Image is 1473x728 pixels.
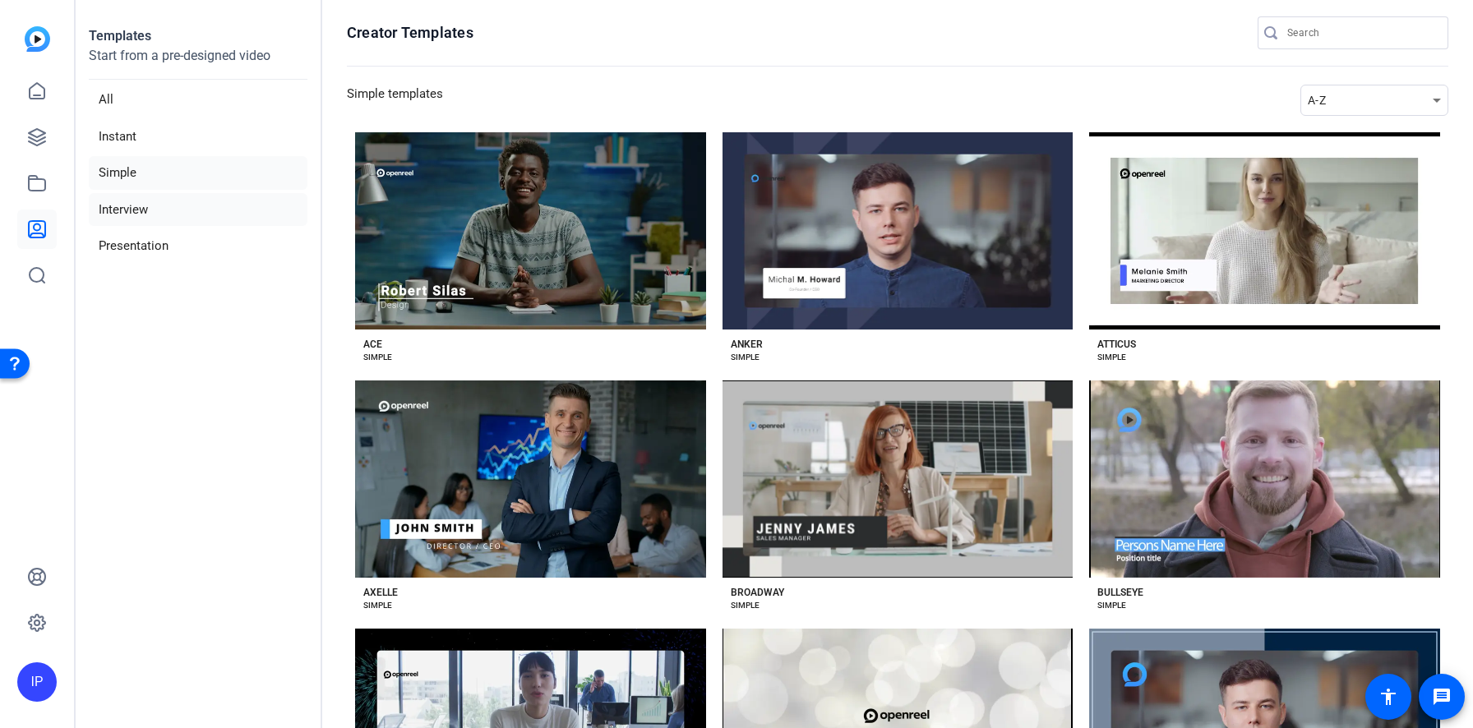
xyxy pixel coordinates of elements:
button: Template image [1089,380,1440,578]
li: Interview [89,193,307,227]
div: AXELLE [363,586,398,599]
strong: Templates [89,28,151,44]
li: All [89,83,307,117]
button: Template image [355,380,706,578]
div: SIMPLE [731,351,760,364]
div: BULLSEYE [1097,586,1143,599]
li: Presentation [89,229,307,263]
button: Template image [723,132,1074,329]
h1: Creator Templates [347,23,473,43]
div: ANKER [731,338,763,351]
button: Template image [355,132,706,329]
div: ACE [363,338,382,351]
button: Template image [1089,132,1440,329]
p: Start from a pre-designed video [89,46,307,80]
mat-icon: message [1432,687,1452,707]
input: Search [1287,23,1435,43]
li: Simple [89,156,307,190]
div: SIMPLE [363,351,392,364]
h3: Simple templates [347,85,443,116]
div: SIMPLE [363,599,392,612]
div: ATTICUS [1097,338,1136,351]
img: blue-gradient.svg [25,26,50,52]
div: SIMPLE [731,599,760,612]
mat-icon: accessibility [1378,687,1398,707]
span: A-Z [1308,94,1326,107]
div: BROADWAY [731,586,784,599]
button: Template image [723,380,1074,578]
div: IP [17,662,57,702]
div: SIMPLE [1097,351,1126,364]
div: SIMPLE [1097,599,1126,612]
li: Instant [89,120,307,154]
